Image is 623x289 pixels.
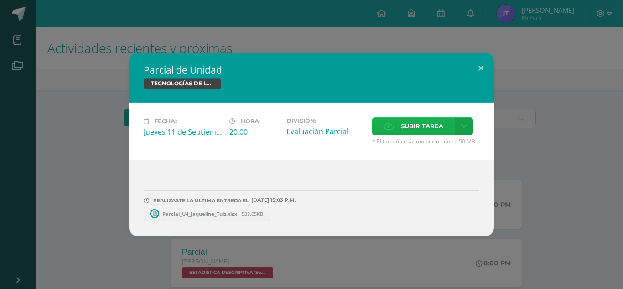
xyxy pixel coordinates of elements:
[229,127,279,137] div: 20:00
[158,210,242,217] span: Parcial_U4_Jaqueline_Tuiz.xlsx
[153,197,249,204] span: REALIZASTE LA ÚLTIMA ENTREGA EL
[401,118,443,135] span: Subir tarea
[154,118,177,125] span: Fecha:
[144,63,479,76] h2: Parcial de Unidad
[468,53,494,84] button: Close (Esc)
[372,137,479,145] span: * El tamaño máximo permitido es 50 MB
[144,206,270,221] a: Parcial_U4_Jaqueline_Tuiz.xlsx 538.05KB
[144,78,221,89] span: TECNOLOGÍAS DE LA INFORMACIÓN Y LA COMUNICACIÓN 5
[286,126,365,137] div: Evaluación Parcial
[286,117,365,124] label: División:
[242,210,263,217] span: 538.05KB
[144,127,222,137] div: Jueves 11 de Septiembre
[241,118,260,125] span: Hora:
